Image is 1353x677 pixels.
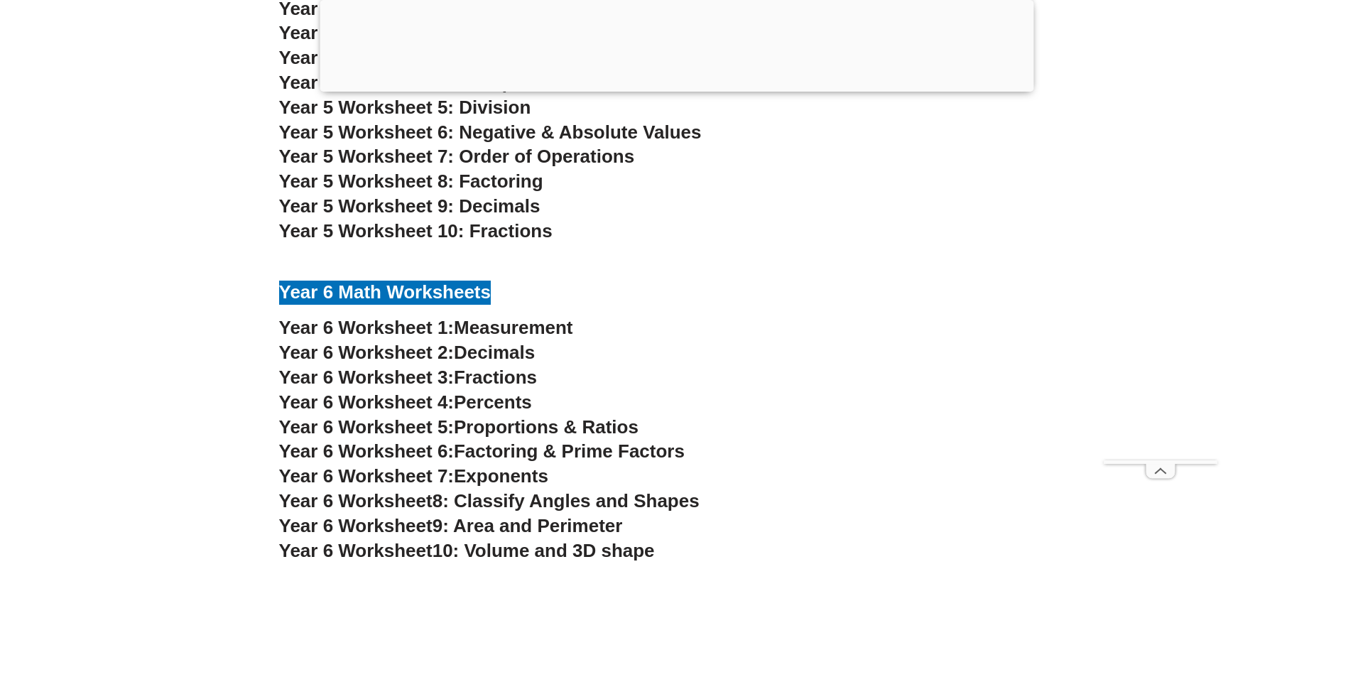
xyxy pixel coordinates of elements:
[279,391,532,413] a: Year 6 Worksheet 4:Percents
[1116,516,1353,677] iframe: Chat Widget
[279,440,455,462] span: Year 6 Worksheet 6:
[279,220,553,242] a: Year 5 Worksheet 10: Fractions
[279,391,455,413] span: Year 6 Worksheet 4:
[279,195,540,217] a: Year 5 Worksheet 9: Decimals
[279,515,623,536] a: Year 6 Worksheet9: Area and Perimeter
[279,490,433,511] span: Year 6 Worksheet
[279,121,702,143] a: Year 5 Worksheet 6: Negative & Absolute Values
[279,146,635,167] a: Year 5 Worksheet 7: Order of Operations
[279,416,639,438] a: Year 6 Worksheet 5:Proportions & Ratios
[279,170,543,192] a: Year 5 Worksheet 8: Factoring
[279,490,700,511] a: Year 6 Worksheet8: Classify Angles and Shapes
[279,22,533,43] a: Year 5 Worksheet 2: Addition
[279,342,536,363] a: Year 6 Worksheet 2:Decimals
[279,281,1075,305] h3: Year 6 Math Worksheets
[279,342,455,363] span: Year 6 Worksheet 2:
[279,465,548,487] a: Year 6 Worksheet 7:Exponents
[279,317,455,338] span: Year 6 Worksheet 1:
[454,317,573,338] span: Measurement
[279,465,455,487] span: Year 6 Worksheet 7:
[279,72,744,93] a: Year 5 Worksheet 4: Multiplication & Distributive Law
[279,317,573,338] a: Year 6 Worksheet 1:Measurement
[433,490,700,511] span: 8: Classify Angles and Shapes
[279,540,655,561] a: Year 6 Worksheet10: Volume and 3D shape
[1104,34,1217,460] iframe: Advertisement
[433,540,655,561] span: 10: Volume and 3D shape
[454,440,685,462] span: Factoring & Prime Factors
[279,515,433,536] span: Year 6 Worksheet
[279,540,433,561] span: Year 6 Worksheet
[279,367,537,388] a: Year 6 Worksheet 3:Fractions
[454,465,548,487] span: Exponents
[279,416,455,438] span: Year 6 Worksheet 5:
[454,391,532,413] span: Percents
[454,416,639,438] span: Proportions & Ratios
[279,47,562,68] a: Year 5 Worksheet 3: Subtraction
[279,440,685,462] a: Year 6 Worksheet 6:Factoring & Prime Factors
[433,515,623,536] span: 9: Area and Perimeter
[454,342,535,363] span: Decimals
[279,97,531,118] a: Year 5 Worksheet 5: Division
[454,367,537,388] span: Fractions
[279,367,455,388] span: Year 6 Worksheet 3:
